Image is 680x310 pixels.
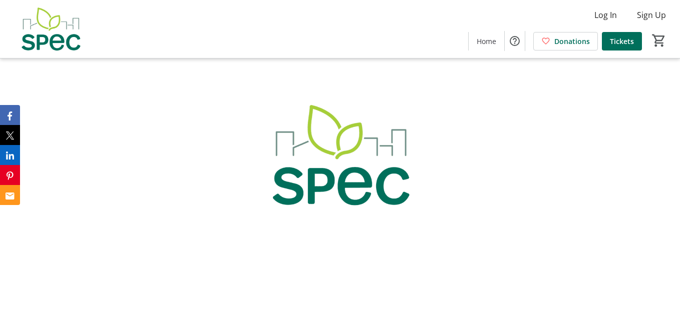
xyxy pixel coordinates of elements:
[505,31,525,51] button: Help
[650,31,668,49] button: Cart
[594,9,617,21] span: Log In
[6,4,95,54] img: SPEC's Logo
[554,36,590,46] span: Donations
[586,7,625,23] button: Log In
[629,7,674,23] button: Sign Up
[533,32,598,50] a: Donations
[602,32,642,50] a: Tickets
[477,36,496,46] span: Home
[637,9,666,21] span: Sign Up
[469,32,504,50] a: Home
[610,36,634,46] span: Tickets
